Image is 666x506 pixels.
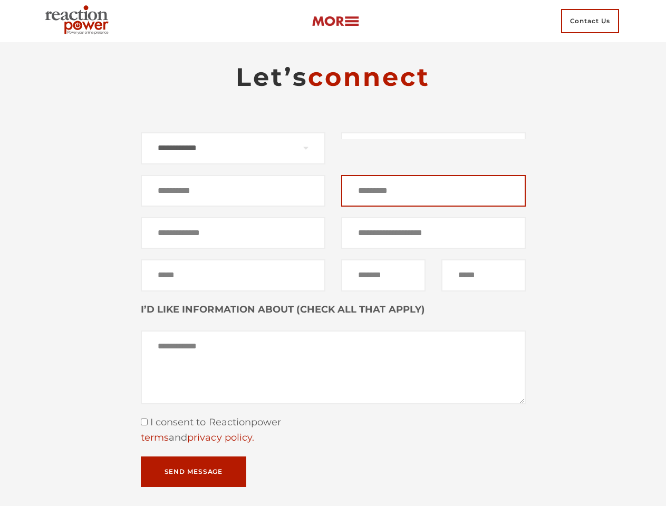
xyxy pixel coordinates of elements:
[561,9,619,33] span: Contact Us
[165,469,223,475] span: Send Message
[141,304,425,315] strong: I’D LIKE INFORMATION ABOUT (CHECK ALL THAT APPLY)
[312,15,359,27] img: more-btn.png
[41,2,117,40] img: Executive Branding | Personal Branding Agency
[141,456,247,487] button: Send Message
[354,328,526,344] span: Data Entry & Enrichment
[141,61,526,93] h2: Let’s
[141,430,526,446] div: and
[141,132,526,487] form: Contact form
[141,432,169,443] a: terms
[153,328,325,359] span: Digital Marketing Strategy & Execution
[187,432,254,443] a: privacy policy.
[308,62,430,92] span: connect
[148,416,282,428] span: I consent to Reactionpower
